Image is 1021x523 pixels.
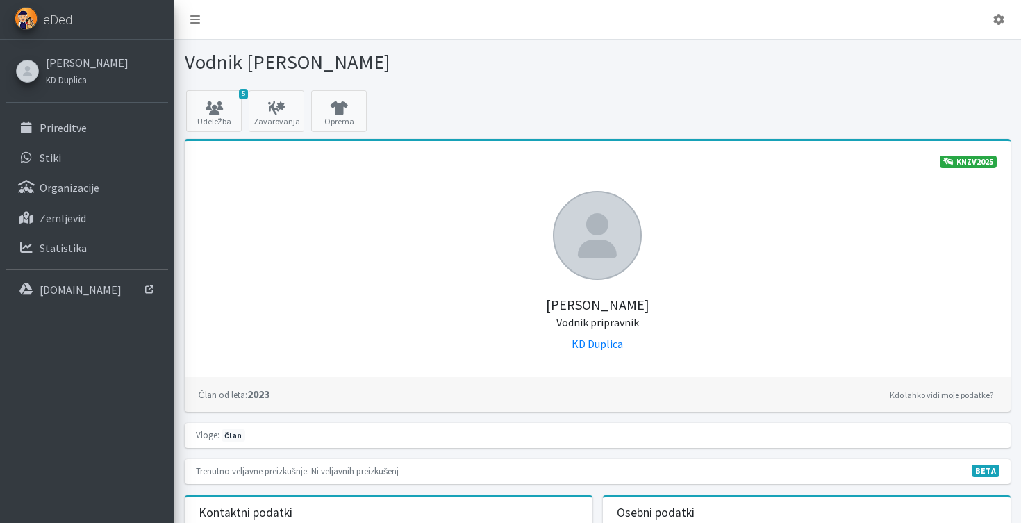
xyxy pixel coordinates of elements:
[185,50,592,74] h1: Vodnik [PERSON_NAME]
[40,211,86,225] p: Zemljevid
[311,465,399,476] small: Ni veljavnih preizkušenj
[40,121,87,135] p: Prireditve
[6,174,168,201] a: Organizacije
[556,315,639,329] small: Vodnik pripravnik
[222,429,245,442] span: član
[15,7,38,30] img: eDedi
[199,387,269,401] strong: 2023
[6,144,168,172] a: Stiki
[40,181,99,194] p: Organizacije
[40,241,87,255] p: Statistika
[6,114,168,142] a: Prireditve
[40,283,122,297] p: [DOMAIN_NAME]
[572,337,623,351] a: KD Duplica
[43,9,75,30] span: eDedi
[196,429,219,440] small: Vloge:
[617,506,695,520] h3: Osebni podatki
[6,276,168,304] a: [DOMAIN_NAME]
[6,234,168,262] a: Statistika
[46,54,128,71] a: [PERSON_NAME]
[46,71,128,88] a: KD Duplica
[239,89,248,99] span: 5
[972,465,999,477] span: V fazi razvoja
[311,90,367,132] a: Oprema
[199,389,247,400] small: Član od leta:
[199,280,997,330] h5: [PERSON_NAME]
[940,156,997,168] a: KNZV2025
[199,506,292,520] h3: Kontaktni podatki
[196,465,309,476] small: Trenutno veljavne preizkušnje:
[886,387,997,404] a: Kdo lahko vidi moje podatke?
[40,151,61,165] p: Stiki
[186,90,242,132] a: 5 Udeležba
[249,90,304,132] a: Zavarovanja
[6,204,168,232] a: Zemljevid
[46,74,87,85] small: KD Duplica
